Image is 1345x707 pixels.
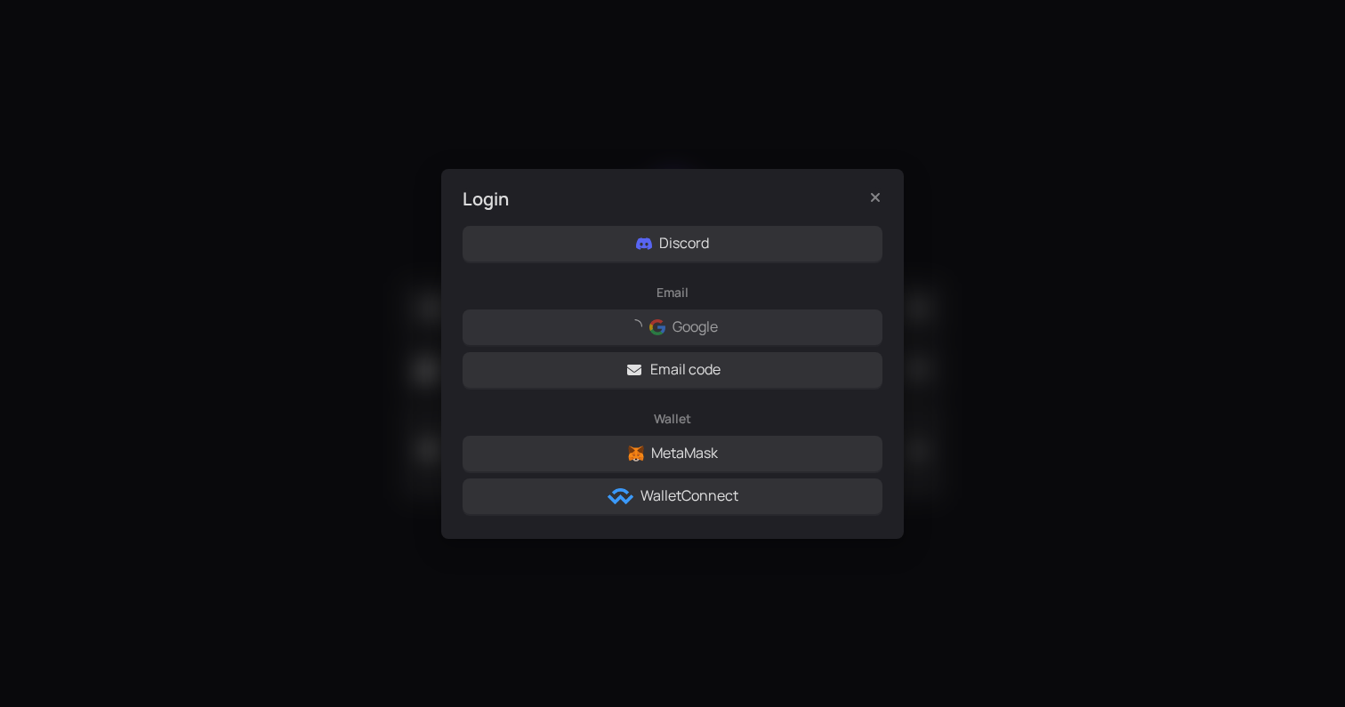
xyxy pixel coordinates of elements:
[608,488,633,504] img: logo
[628,319,642,333] span: loading
[463,309,882,345] button: logoGoogle
[672,316,718,338] span: Google
[628,446,644,462] img: logo
[861,183,890,212] button: Close
[640,485,738,507] span: WalletConnect
[463,269,882,309] h1: Email
[650,358,721,381] span: Email code
[649,319,665,335] img: logo
[463,478,882,514] button: logoWalletConnect
[659,232,709,254] span: Discord
[463,187,840,212] div: Login
[463,226,882,261] button: Discord
[463,395,882,436] h1: Wallet
[651,442,718,464] span: MetaMask
[463,436,882,471] button: logoMetaMask
[463,352,882,388] button: Email code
